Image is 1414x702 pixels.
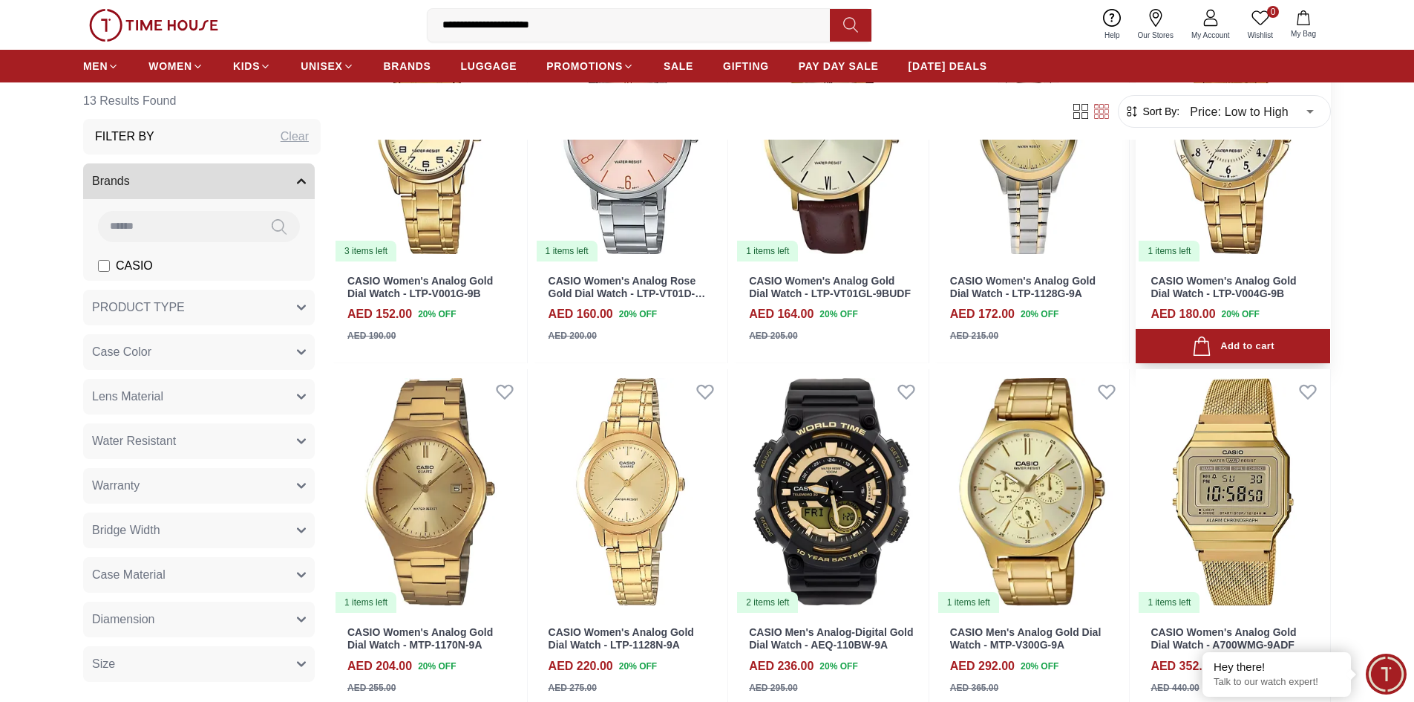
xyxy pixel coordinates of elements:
span: 20 % OFF [1222,308,1260,321]
p: Talk to our watch expert! [1214,676,1340,689]
a: WOMEN [148,53,203,79]
span: 20 % OFF [819,660,857,673]
img: CASIO Women's Analog Gold Dial Watch - LTP-VT01GL-9BUDF [734,18,929,263]
span: KIDS [233,59,260,74]
a: PROMOTIONS [546,53,634,79]
div: AED 275.00 [549,681,597,695]
h4: AED 292.00 [950,657,1015,675]
div: Chat Widget [1366,654,1407,695]
img: CASIO Women's Analog Rose Gold Dial Watch - LTP-VT01D-4B2UDF [534,18,728,263]
span: Help [1099,30,1126,41]
span: Bridge Width [92,521,160,539]
button: Diamension [83,602,315,637]
a: GIFTING [723,53,769,79]
a: MEN [83,53,119,79]
span: 20 % OFF [619,660,657,673]
img: CASIO Women's Analog Gold Dial Watch - A700WMG-9ADF [1136,369,1330,614]
h4: AED 180.00 [1150,305,1215,323]
div: Clear [281,128,309,146]
img: CASIO Women's Analog Gold Dial Watch - LTP-V001G-9B [333,18,527,263]
a: Help [1096,6,1129,44]
a: CASIO Men's Analog-Digital Gold Dial Watch - AEQ-110BW-9A2 items left [734,369,929,614]
div: AED 190.00 [347,329,396,342]
a: CASIO Women's Analog Gold Dial Watch - LTP-1128G-9A [935,18,1130,263]
img: CASIO Men's Analog-Digital Gold Dial Watch - AEQ-110BW-9A [734,369,929,614]
a: PAY DAY SALE [799,53,879,79]
div: 1 items left [537,241,598,261]
button: PRODUCT TYPE [83,290,315,325]
a: LUGGAGE [461,53,517,79]
a: BRANDS [384,53,431,79]
img: CASIO Women's Analog Gold Dial Watch - LTP-1128N-9A [534,369,728,614]
div: AED 200.00 [549,329,597,342]
span: 20 % OFF [418,660,456,673]
span: [DATE] DEALS [909,59,987,74]
div: 1 items left [737,241,798,261]
h4: AED 160.00 [549,305,613,323]
img: CASIO Women's Analog Gold Dial Watch - LTP-V004G-9B [1136,18,1330,263]
div: AED 205.00 [749,329,797,342]
span: SALE [664,59,693,74]
span: Brands [92,172,130,190]
div: AED 295.00 [749,681,797,695]
img: ... [89,9,218,42]
a: CASIO Women's Analog Gold Dial Watch - LTP-V004G-9B1 items left [1136,18,1330,263]
h4: AED 236.00 [749,657,814,675]
a: CASIO Women's Analog Gold Dial Watch - LTP-V004G-9B [1150,275,1296,299]
div: AED 255.00 [347,681,396,695]
a: KIDS [233,53,271,79]
div: Add to cart [1192,337,1274,357]
a: CASIO Women's Analog Gold Dial Watch - LTP-V001G-9B3 items left [333,18,527,263]
span: UNISEX [301,59,342,74]
span: 20 % OFF [418,308,456,321]
span: Water Resistant [92,432,176,450]
span: 0 [1267,6,1279,18]
h4: AED 164.00 [749,305,814,323]
button: My Bag [1282,7,1325,42]
div: 1 items left [1139,592,1199,613]
button: Add to cart [1136,329,1330,364]
a: CASIO Men's Analog Gold Dial Watch - MTP-V300G-9A1 items left [935,369,1130,614]
span: Case Color [92,343,151,361]
a: CASIO Women's Analog Gold Dial Watch - A700WMG-9ADF [1150,626,1296,651]
h3: Filter By [95,128,154,146]
div: Price: Low to High [1179,91,1324,132]
span: PAY DAY SALE [799,59,879,74]
div: 3 items left [336,241,396,261]
a: Our Stores [1129,6,1182,44]
span: 20 % OFF [1021,308,1058,321]
div: Hey there! [1214,660,1340,675]
span: MEN [83,59,108,74]
input: CASIO [98,260,110,272]
div: 1 items left [1139,241,1199,261]
button: Sort By: [1125,104,1179,119]
span: Lens Material [92,388,163,406]
span: 20 % OFF [1021,660,1058,673]
span: Size [92,655,115,673]
button: Warranty [83,468,315,504]
h4: AED 352.00 [1150,657,1215,675]
button: Bridge Width [83,513,315,548]
a: CASIO Women's Analog Gold Dial Watch - MTP-1170N-9A1 items left [333,369,527,614]
div: 1 items left [938,592,999,613]
h4: AED 204.00 [347,657,412,675]
a: CASIO Women's Analog Rose Gold Dial Watch - LTP-VT01D-4B2UDF [549,275,706,312]
img: CASIO Men's Analog Gold Dial Watch - MTP-V300G-9A [935,369,1130,614]
img: CASIO Women's Analog Gold Dial Watch - MTP-1170N-9A [333,369,527,614]
span: 20 % OFF [619,308,657,321]
h4: AED 172.00 [950,305,1015,323]
span: 20 % OFF [819,308,857,321]
a: CASIO Women's Analog Rose Gold Dial Watch - LTP-VT01D-4B2UDF1 items left [534,18,728,263]
h4: AED 152.00 [347,305,412,323]
span: My Bag [1285,28,1322,39]
a: CASIO Women's Analog Gold Dial Watch - LTP-V001G-9B [347,275,493,299]
a: CASIO Women's Analog Gold Dial Watch - LTP-VT01GL-9BUDF1 items left [734,18,929,263]
a: CASIO Men's Analog Gold Dial Watch - MTP-V300G-9A [950,626,1102,651]
a: CASIO Men's Analog-Digital Gold Dial Watch - AEQ-110BW-9A [749,626,913,651]
button: Case Color [83,334,315,370]
a: UNISEX [301,53,353,79]
div: AED 215.00 [950,329,998,342]
a: SALE [664,53,693,79]
span: PRODUCT TYPE [92,299,185,316]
